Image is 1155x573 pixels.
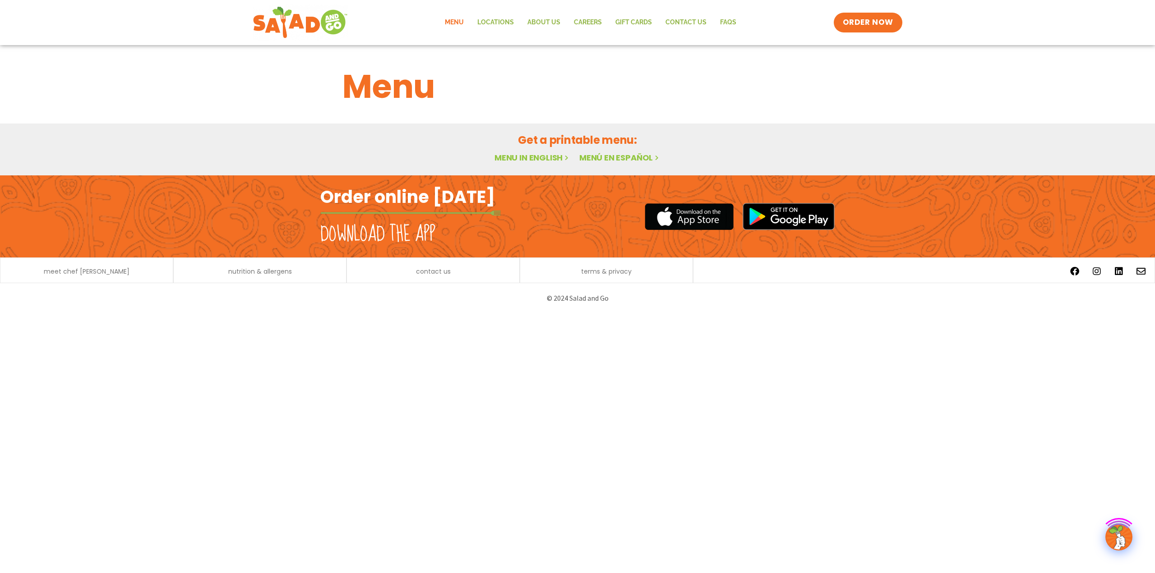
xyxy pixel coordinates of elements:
a: ORDER NOW [834,13,902,32]
a: nutrition & allergens [228,268,292,275]
a: About Us [521,12,567,33]
h2: Download the app [320,222,435,247]
a: Careers [567,12,609,33]
a: meet chef [PERSON_NAME] [44,268,129,275]
nav: Menu [438,12,743,33]
h1: Menu [342,62,813,111]
a: terms & privacy [581,268,632,275]
img: appstore [645,202,734,231]
a: FAQs [713,12,743,33]
a: contact us [416,268,451,275]
a: Menú en español [579,152,661,163]
span: ORDER NOW [843,17,893,28]
img: google_play [743,203,835,230]
p: © 2024 Salad and Go [325,292,830,304]
a: Contact Us [659,12,713,33]
h2: Order online [DATE] [320,186,495,208]
a: Menu [438,12,471,33]
a: Locations [471,12,521,33]
h2: Get a printable menu: [342,132,813,148]
img: fork [320,211,501,215]
a: Menu in English [494,152,570,163]
img: new-SAG-logo-768×292 [253,5,348,41]
a: GIFT CARDS [609,12,659,33]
